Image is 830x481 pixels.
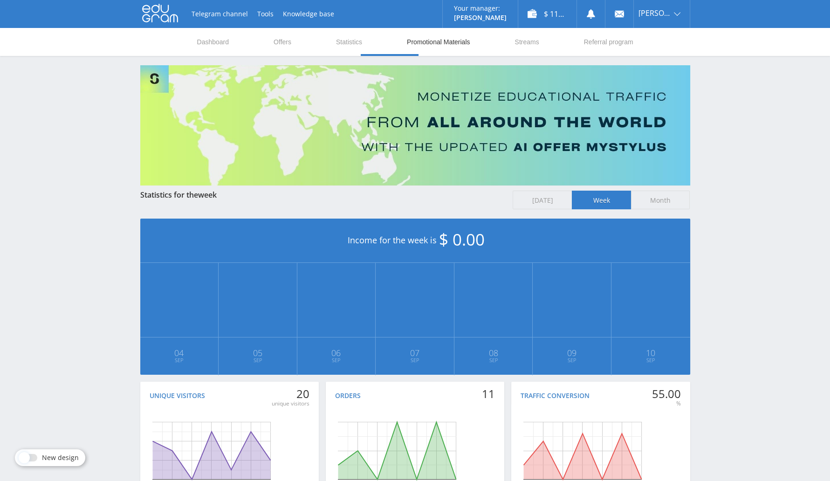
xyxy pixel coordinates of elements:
a: Statistics [335,28,363,56]
span: Sep [612,357,690,364]
span: 10 [612,349,690,357]
a: Offers [273,28,292,56]
span: 06 [298,349,375,357]
span: New design [42,454,79,461]
div: unique visitors [272,400,309,407]
div: Income for the week is [140,219,690,263]
span: [PERSON_NAME] [638,9,671,17]
span: Sep [141,357,218,364]
a: Streams [514,28,540,56]
span: 07 [376,349,453,357]
div: 55.00 [652,387,680,400]
img: Banner [140,65,690,186]
span: 05 [219,349,296,357]
span: Month [631,191,690,209]
span: week [198,190,217,200]
p: Your manager: [454,5,507,12]
div: Statistics for the [140,191,504,199]
div: Unique visitors [150,392,205,399]
a: Referral program [583,28,634,56]
span: Sep [298,357,375,364]
a: Dashboard [196,28,230,56]
span: Sep [455,357,532,364]
div: 20 [272,387,309,400]
div: % [652,400,680,407]
a: Promotional Materials [406,28,471,56]
span: Sep [376,357,453,364]
span: Sep [533,357,610,364]
span: 08 [455,349,532,357]
span: [DATE] [513,191,572,209]
span: 09 [533,349,610,357]
div: 11 [482,387,495,400]
div: Traffic conversion [521,392,590,399]
span: Sep [219,357,296,364]
span: $ 0.00 [439,228,485,250]
span: Week [572,191,631,209]
div: Orders [335,392,361,399]
span: 04 [141,349,218,357]
p: [PERSON_NAME] [454,14,507,21]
